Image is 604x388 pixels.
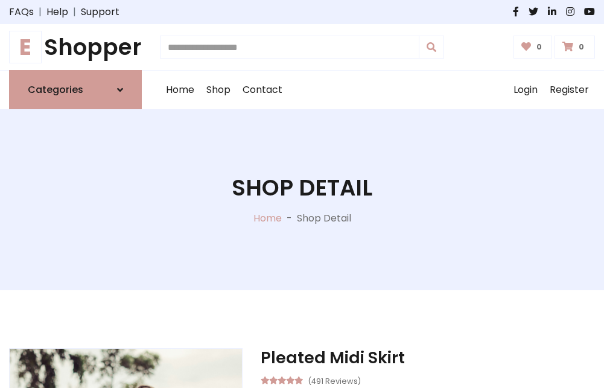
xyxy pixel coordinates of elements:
a: Home [160,71,200,109]
a: FAQs [9,5,34,19]
h6: Categories [28,84,83,95]
a: 0 [513,36,553,59]
a: Categories [9,70,142,109]
span: 0 [533,42,545,52]
h1: Shop Detail [232,174,372,201]
span: | [68,5,81,19]
span: | [34,5,46,19]
h3: Pleated Midi Skirt [261,348,595,367]
a: EShopper [9,34,142,60]
p: - [282,211,297,226]
p: Shop Detail [297,211,351,226]
a: Login [507,71,544,109]
a: Help [46,5,68,19]
span: E [9,31,42,63]
span: 0 [576,42,587,52]
a: Contact [237,71,288,109]
a: Support [81,5,119,19]
a: Shop [200,71,237,109]
small: (491 Reviews) [308,373,361,387]
a: Register [544,71,595,109]
a: Home [253,211,282,225]
a: 0 [555,36,595,59]
h1: Shopper [9,34,142,60]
